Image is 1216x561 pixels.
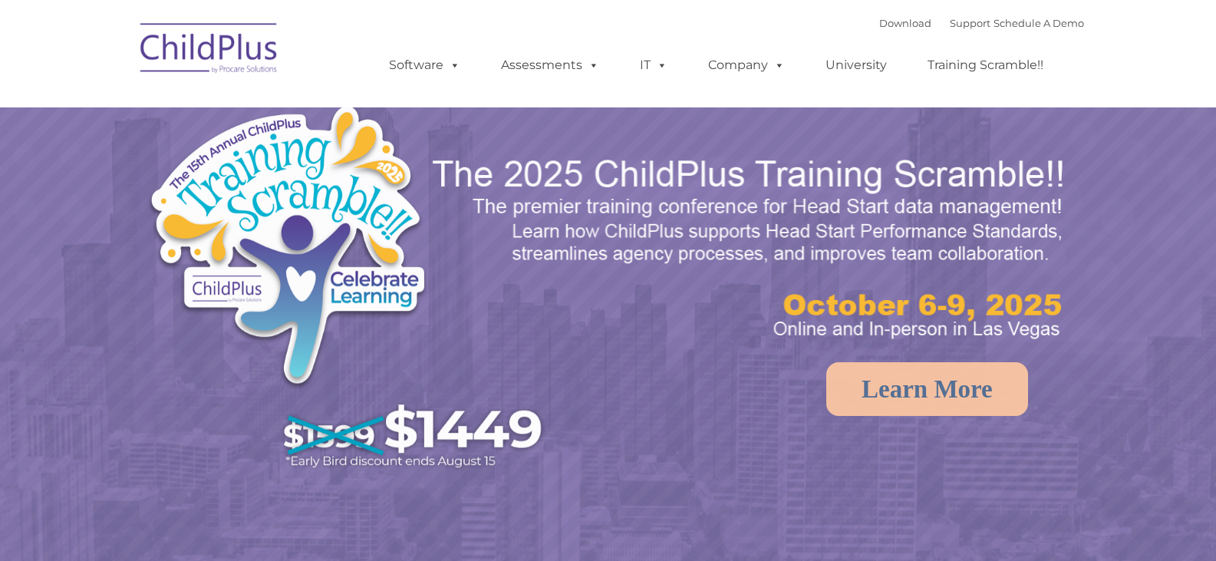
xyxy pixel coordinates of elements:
[879,17,1084,29] font: |
[486,50,615,81] a: Assessments
[879,17,931,29] a: Download
[810,50,902,81] a: University
[826,362,1028,416] a: Learn More
[693,50,800,81] a: Company
[374,50,476,81] a: Software
[624,50,683,81] a: IT
[912,50,1059,81] a: Training Scramble!!
[994,17,1084,29] a: Schedule A Demo
[950,17,990,29] a: Support
[133,12,286,89] img: ChildPlus by Procare Solutions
